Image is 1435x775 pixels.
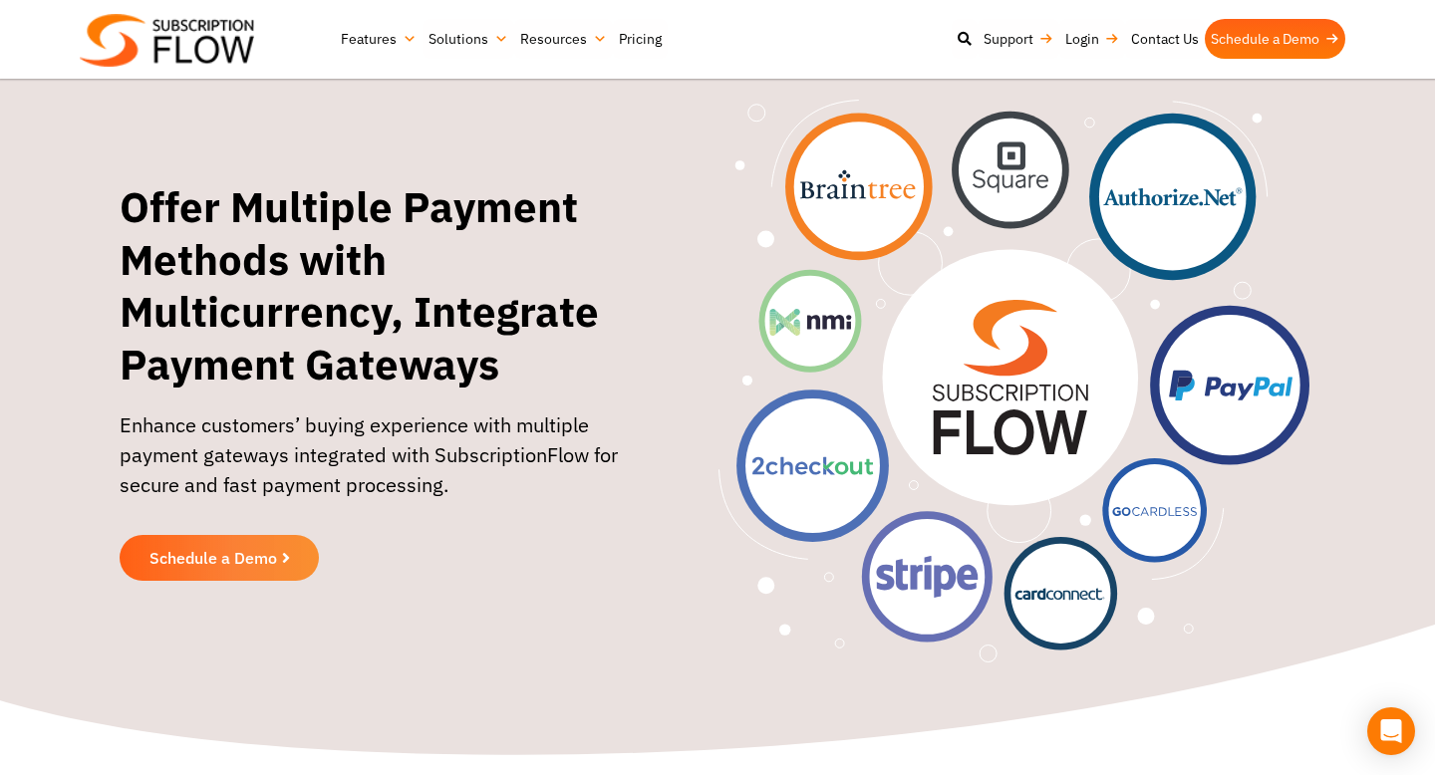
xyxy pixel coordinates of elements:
[149,550,277,566] span: Schedule a Demo
[120,535,319,581] a: Schedule a Demo
[1205,19,1345,59] a: Schedule a Demo
[1059,19,1125,59] a: Login
[120,410,663,520] p: Enhance customers’ buying experience with multiple payment gateways integrated with SubscriptionF...
[80,14,254,67] img: Subscriptionflow
[613,19,668,59] a: Pricing
[718,100,1309,662] img: Offer Multiple Payment Methods with Multicurrency, Integrate Payment Gateways
[978,19,1059,59] a: Support
[120,181,663,390] h1: Offer Multiple Payment Methods with Multicurrency, Integrate Payment Gateways
[423,19,514,59] a: Solutions
[1367,707,1415,755] div: Open Intercom Messenger
[335,19,423,59] a: Features
[514,19,613,59] a: Resources
[1125,19,1205,59] a: Contact Us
